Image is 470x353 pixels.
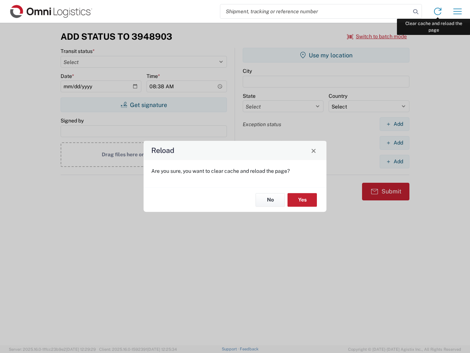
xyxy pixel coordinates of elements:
button: Close [308,145,319,156]
input: Shipment, tracking or reference number [220,4,411,18]
button: No [256,193,285,207]
h4: Reload [151,145,174,156]
p: Are you sure, you want to clear cache and reload the page? [151,168,319,174]
button: Yes [288,193,317,207]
